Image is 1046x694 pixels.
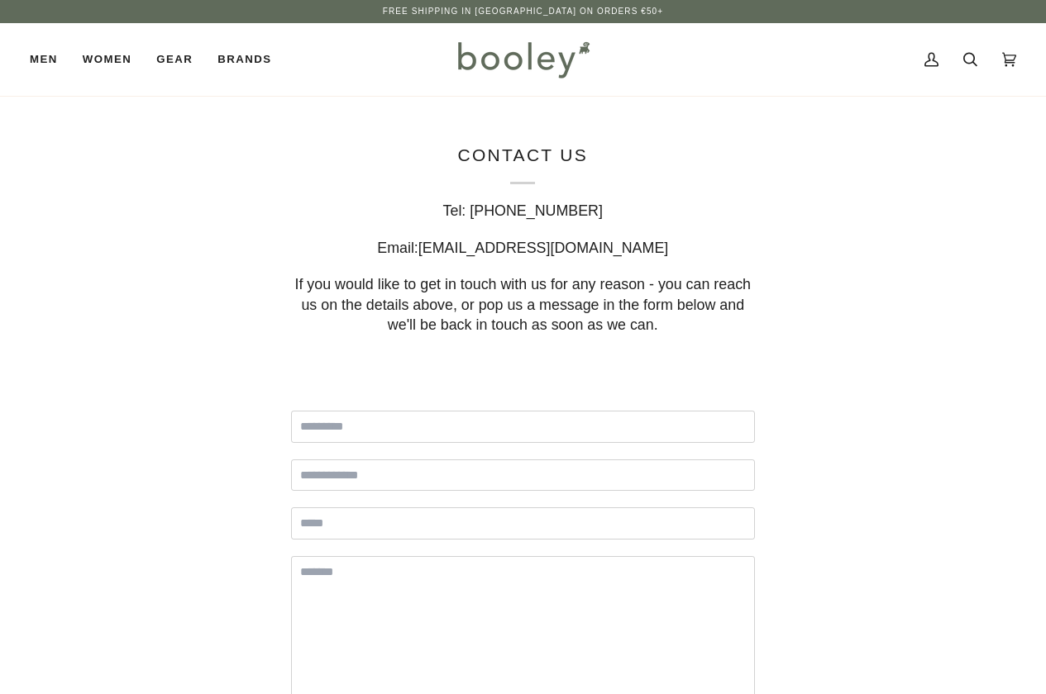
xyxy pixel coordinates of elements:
span: Women [83,51,131,68]
a: Women [70,23,144,96]
span: If you would like to get in touch with us for any reason - you can reach us on the details above,... [295,276,751,333]
a: Gear [144,23,205,96]
strong: Tel: [443,202,466,219]
img: Booley [451,36,595,83]
span: Men [30,51,58,68]
p: Free Shipping in [GEOGRAPHIC_DATA] on Orders €50+ [383,5,663,18]
strong: Email: [378,239,419,255]
span: Gear [156,51,193,68]
a: Brands [205,23,284,96]
a: Men [30,23,70,96]
p: Contact Us [291,144,755,184]
span: [EMAIL_ADDRESS][DOMAIN_NAME] [418,239,668,255]
div: [PHONE_NUMBER] [291,201,755,221]
span: Brands [217,51,271,68]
